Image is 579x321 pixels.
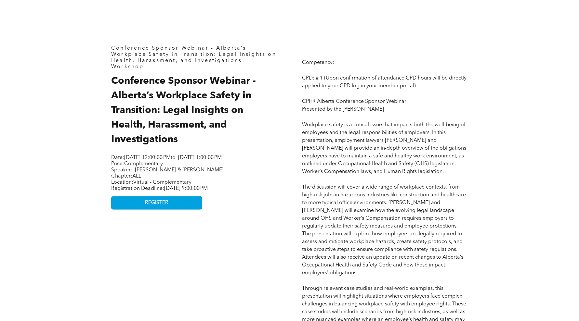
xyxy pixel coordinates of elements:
[111,174,141,179] span: Chapter:
[111,155,176,160] span: Date: to
[111,64,144,69] span: Workshop
[111,76,256,144] span: Conference Sponsor Webinar - Alberta’s Workplace Safety in Transition: Legal Insights on Health, ...
[111,161,163,167] span: Price:
[124,161,163,167] span: Complementary
[135,167,224,173] span: [PERSON_NAME] & [PERSON_NAME]
[111,196,202,210] a: REGISTER
[178,155,222,160] span: [DATE] 1:00:00 PM
[132,174,141,179] span: ALL
[124,155,171,160] span: [DATE] 12:00:00 PM
[164,186,208,191] span: [DATE] 9:00:00 PM
[133,180,191,185] span: Virtual - Complementary
[111,46,276,63] span: Conference Sponsor Webinar - Alberta’s Workplace Safety in Transition: Legal Insights on Health, ...
[145,200,168,206] span: REGISTER
[111,167,132,173] span: Speaker:
[111,180,208,191] span: Location: Registration Deadline:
